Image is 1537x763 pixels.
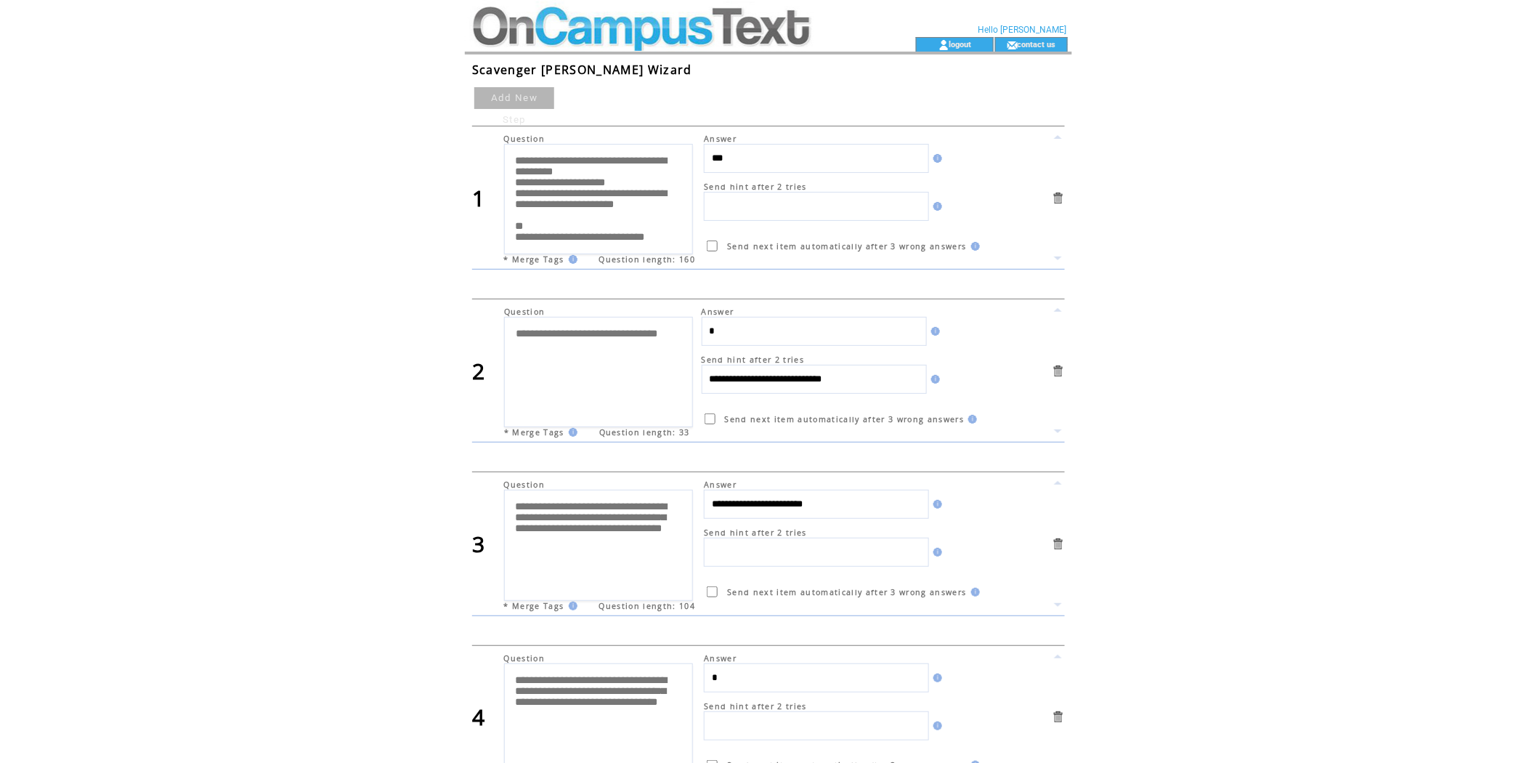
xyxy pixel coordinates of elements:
[949,39,972,49] a: logout
[504,307,546,317] span: Question
[929,500,942,509] img: help.gif
[1051,191,1065,205] a: Delete this item
[504,601,564,611] span: * Merge Tags
[927,375,940,384] img: help.gif
[727,241,967,251] span: Send next item automatically after 3 wrong answers
[472,356,485,386] span: 2
[938,39,949,51] img: account_icon.gif
[964,415,977,424] img: help.gif
[504,427,564,437] span: * Merge Tags
[929,674,942,682] img: help.gif
[472,183,485,213] span: 1
[929,154,942,163] img: help.gif
[1051,303,1065,317] a: Move this item up
[967,588,980,597] img: help.gif
[704,528,807,538] span: Send hint after 2 tries
[704,653,737,663] span: Answer
[504,134,546,144] span: Question
[1051,476,1065,490] a: Move this item up
[1051,251,1065,265] a: Move this item down
[474,87,554,109] a: Add New Step
[1007,39,1018,51] img: contact_us_icon.gif
[725,414,965,424] span: Send next item automatically after 3 wrong answers
[599,427,690,437] span: Question length: 33
[978,25,1066,35] span: Hello [PERSON_NAME]
[564,255,577,264] img: help.gif
[599,601,696,611] span: Question length: 104
[929,202,942,211] img: help.gif
[564,602,577,610] img: help.gif
[1051,598,1065,612] a: Move this item down
[504,480,546,490] span: Question
[929,722,942,730] img: help.gif
[704,701,807,711] span: Send hint after 2 tries
[1051,364,1065,378] a: Delete this item
[1051,710,1065,724] a: Delete this item
[504,653,546,663] span: Question
[927,327,940,336] img: help.gif
[702,307,734,317] span: Answer
[967,242,980,251] img: help.gif
[504,254,564,265] span: * Merge Tags
[599,254,696,265] span: Question length: 160
[472,62,692,78] span: Scavenger [PERSON_NAME] Wizard
[929,548,942,557] img: help.gif
[472,702,485,732] span: 4
[704,134,737,144] span: Answer
[1051,130,1065,144] a: Move this item up
[704,182,807,192] span: Send hint after 2 tries
[1051,424,1065,438] a: Move this item down
[727,587,967,597] span: Send next item automatically after 3 wrong answers
[1051,650,1065,663] a: Move this item up
[704,480,737,490] span: Answer
[564,428,577,437] img: help.gif
[702,355,805,365] span: Send hint after 2 tries
[1018,39,1056,49] a: contact us
[472,529,485,559] span: 3
[1051,537,1065,551] a: Delete this item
